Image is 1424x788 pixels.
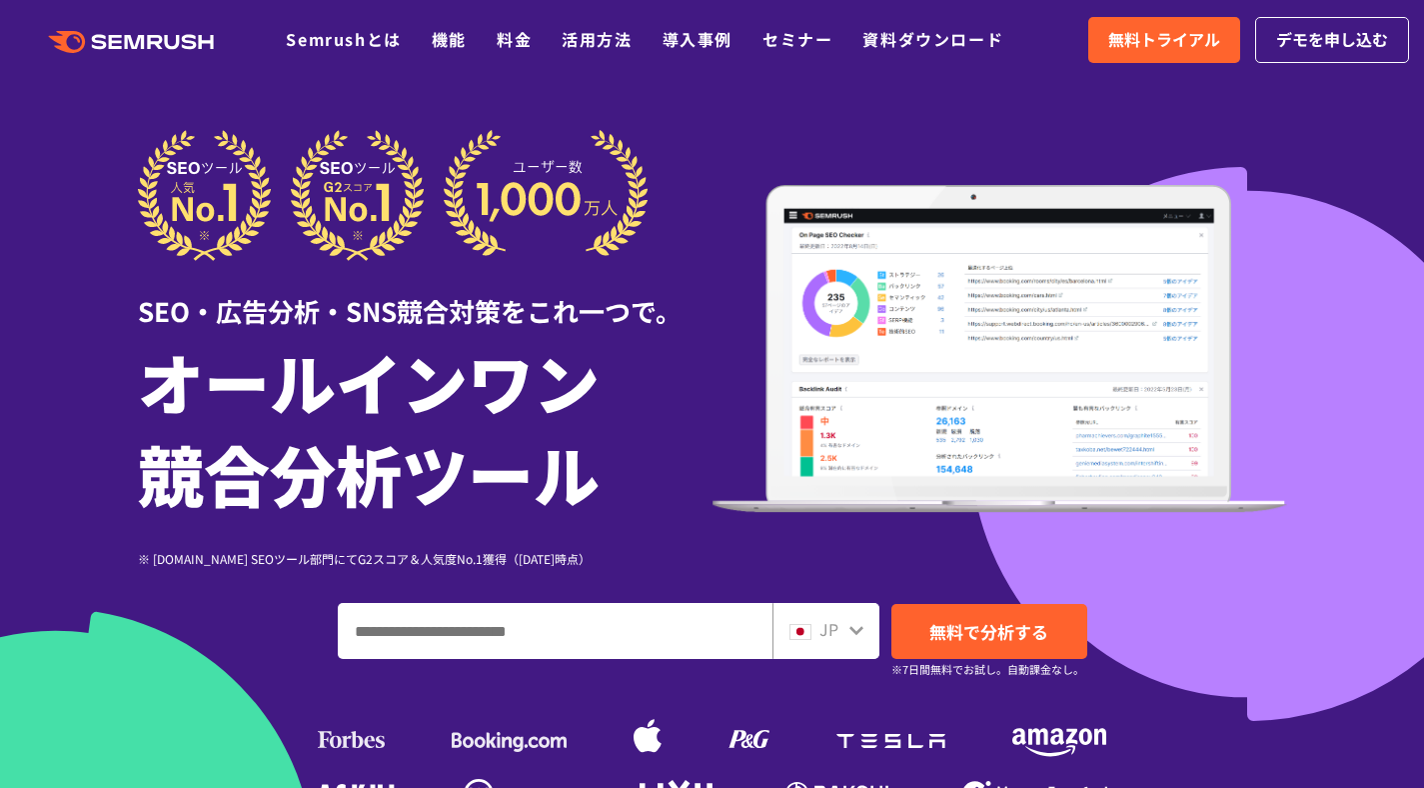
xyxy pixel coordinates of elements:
[891,660,1084,679] small: ※7日間無料でお試し。自動課金なし。
[762,27,832,51] a: セミナー
[1108,27,1220,53] span: 無料トライアル
[1255,17,1409,63] a: デモを申し込む
[929,619,1048,644] span: 無料で分析する
[1276,27,1388,53] span: デモを申し込む
[562,27,632,51] a: 活用方法
[497,27,532,51] a: 料金
[891,604,1087,659] a: 無料で分析する
[1088,17,1240,63] a: 無料トライアル
[138,335,712,519] h1: オールインワン 競合分析ツール
[286,27,401,51] a: Semrushとは
[138,261,712,330] div: SEO・広告分析・SNS競合対策をこれ一つで。
[138,549,712,568] div: ※ [DOMAIN_NAME] SEOツール部門にてG2スコア＆人気度No.1獲得（[DATE]時点）
[663,27,732,51] a: 導入事例
[819,617,838,641] span: JP
[432,27,467,51] a: 機能
[862,27,1003,51] a: 資料ダウンロード
[339,604,771,658] input: ドメイン、キーワードまたはURLを入力してください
